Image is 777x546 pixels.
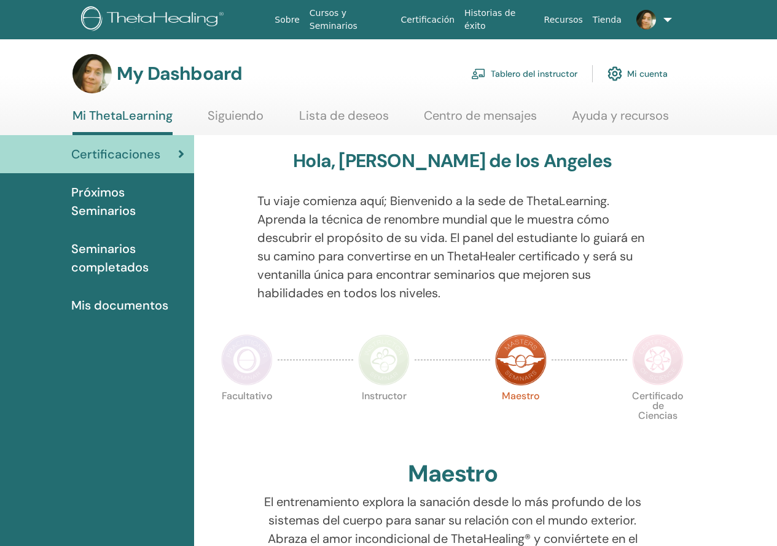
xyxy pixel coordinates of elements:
[588,9,627,31] a: Tienda
[572,108,669,132] a: Ayuda y recursos
[71,183,184,220] span: Próximos Seminarios
[607,63,622,84] img: cog.svg
[358,391,410,443] p: Instructor
[632,391,684,443] p: Certificado de Ciencias
[607,60,668,87] a: Mi cuenta
[221,334,273,386] img: Practitioner
[424,108,537,132] a: Centro de mensajes
[257,192,648,302] p: Tu viaje comienza aquí; Bienvenido a la sede de ThetaLearning. Aprenda la técnica de renombre mun...
[221,391,273,443] p: Facultativo
[72,54,112,93] img: default.jpg
[71,240,184,276] span: Seminarios completados
[471,68,486,79] img: chalkboard-teacher.svg
[539,9,588,31] a: Recursos
[408,460,498,488] h2: Maestro
[270,9,304,31] a: Sobre
[299,108,389,132] a: Lista de deseos
[72,108,173,135] a: Mi ThetaLearning
[208,108,264,132] a: Siguiendo
[117,63,242,85] h3: My Dashboard
[396,9,459,31] a: Certificación
[358,334,410,386] img: Instructor
[632,334,684,386] img: Certificate of Science
[305,2,396,37] a: Cursos y Seminarios
[459,2,539,37] a: Historias de éxito
[471,60,577,87] a: Tablero del instructor
[636,10,656,29] img: default.jpg
[71,296,168,314] span: Mis documentos
[293,150,612,172] h3: Hola, [PERSON_NAME] de los Angeles
[71,145,160,163] span: Certificaciones
[81,6,228,34] img: logo.png
[495,391,547,443] p: Maestro
[495,334,547,386] img: Master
